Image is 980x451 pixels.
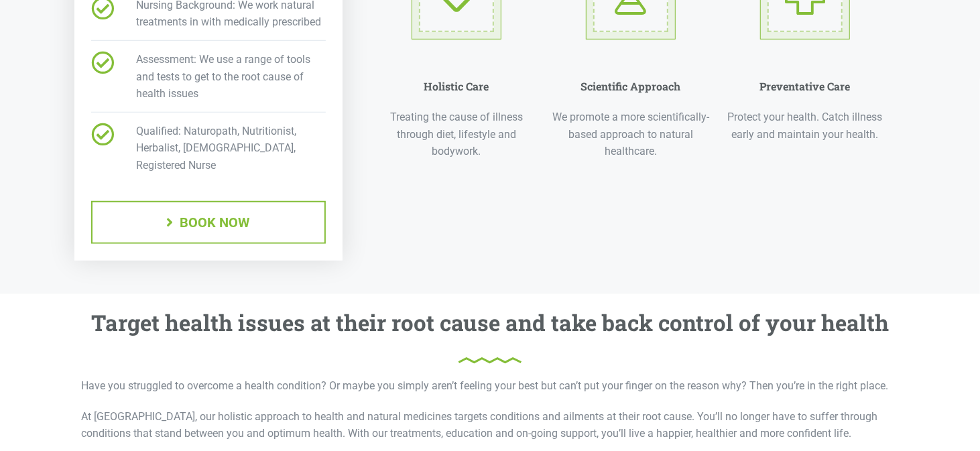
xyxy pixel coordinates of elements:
[580,80,680,92] h6: Scientific Approach
[550,109,711,160] p: We promote a more scientifically-based approach to natural healthcare.
[81,377,899,395] p: Have you struggled to overcome a health condition? Or maybe you simply aren’t feeling your best b...
[120,123,326,174] span: Qualified: Naturopath, Nutritionist, Herbalist, [DEMOGRAPHIC_DATA], Registered Nurse
[180,216,250,229] span: BOOK NOW
[91,201,326,244] a: BOOK NOW
[91,308,889,365] h3: Target health issues at their root cause and take back control of your health
[376,109,537,160] p: Treating the cause of illness through diet, lifestyle and bodywork.
[424,80,489,92] h6: Holistic Care
[81,408,899,442] p: At [GEOGRAPHIC_DATA], our holistic approach to health and natural medicines targets conditions an...
[725,109,885,143] p: Protect your health. Catch illness early and maintain your health.
[120,51,326,103] span: Assessment: We use a range of tools and tests to get to the root cause of health issues
[759,80,850,92] h6: Preventative Care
